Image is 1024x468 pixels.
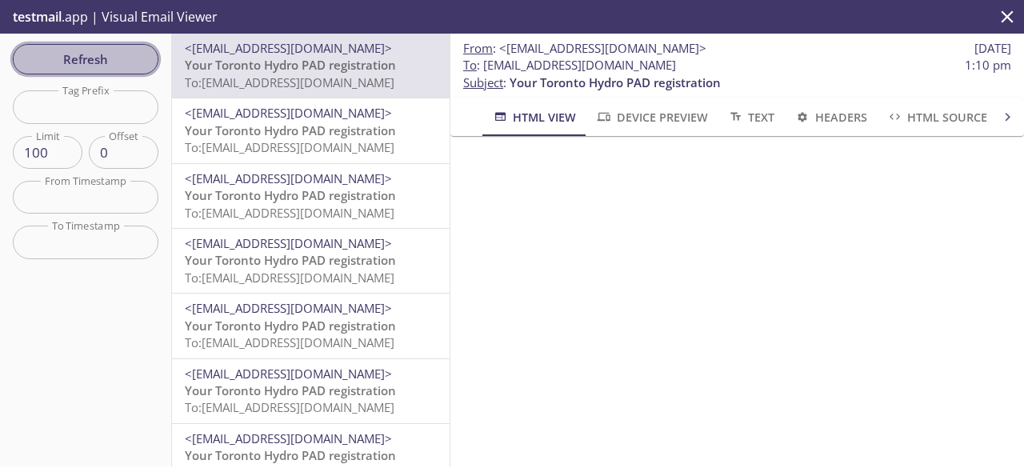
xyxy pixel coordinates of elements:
[185,270,394,286] span: To: [EMAIL_ADDRESS][DOMAIN_NAME]
[185,399,394,415] span: To: [EMAIL_ADDRESS][DOMAIN_NAME]
[185,382,396,398] span: Your Toronto Hydro PAD registration
[510,74,721,90] span: Your Toronto Hydro PAD registration
[185,187,396,203] span: Your Toronto Hydro PAD registration
[185,205,394,221] span: To: [EMAIL_ADDRESS][DOMAIN_NAME]
[463,40,493,56] span: From
[185,170,392,186] span: <[EMAIL_ADDRESS][DOMAIN_NAME]>
[172,98,450,162] div: <[EMAIL_ADDRESS][DOMAIN_NAME]>Your Toronto Hydro PAD registrationTo:[EMAIL_ADDRESS][DOMAIN_NAME]
[727,107,774,127] span: Text
[185,252,396,268] span: Your Toronto Hydro PAD registration
[13,44,158,74] button: Refresh
[974,40,1011,57] span: [DATE]
[185,74,394,90] span: To: [EMAIL_ADDRESS][DOMAIN_NAME]
[185,235,392,251] span: <[EMAIL_ADDRESS][DOMAIN_NAME]>
[463,57,1011,91] p: :
[595,107,707,127] span: Device Preview
[185,334,394,350] span: To: [EMAIL_ADDRESS][DOMAIN_NAME]
[172,229,450,293] div: <[EMAIL_ADDRESS][DOMAIN_NAME]>Your Toronto Hydro PAD registrationTo:[EMAIL_ADDRESS][DOMAIN_NAME]
[185,300,392,316] span: <[EMAIL_ADDRESS][DOMAIN_NAME]>
[886,107,987,127] span: HTML Source
[185,105,392,121] span: <[EMAIL_ADDRESS][DOMAIN_NAME]>
[172,164,450,228] div: <[EMAIL_ADDRESS][DOMAIN_NAME]>Your Toronto Hydro PAD registrationTo:[EMAIL_ADDRESS][DOMAIN_NAME]
[463,57,676,74] span: : [EMAIL_ADDRESS][DOMAIN_NAME]
[794,107,866,127] span: Headers
[185,40,392,56] span: <[EMAIL_ADDRESS][DOMAIN_NAME]>
[185,430,392,446] span: <[EMAIL_ADDRESS][DOMAIN_NAME]>
[185,366,392,382] span: <[EMAIL_ADDRESS][DOMAIN_NAME]>
[185,57,396,73] span: Your Toronto Hydro PAD registration
[463,74,503,90] span: Subject
[172,294,450,358] div: <[EMAIL_ADDRESS][DOMAIN_NAME]>Your Toronto Hydro PAD registrationTo:[EMAIL_ADDRESS][DOMAIN_NAME]
[185,447,396,463] span: Your Toronto Hydro PAD registration
[185,318,396,334] span: Your Toronto Hydro PAD registration
[185,139,394,155] span: To: [EMAIL_ADDRESS][DOMAIN_NAME]
[463,40,706,57] span: :
[26,49,146,70] span: Refresh
[492,107,576,127] span: HTML View
[965,57,1011,74] span: 1:10 pm
[185,122,396,138] span: Your Toronto Hydro PAD registration
[13,8,62,26] span: testmail
[499,40,706,56] span: <[EMAIL_ADDRESS][DOMAIN_NAME]>
[172,359,450,423] div: <[EMAIL_ADDRESS][DOMAIN_NAME]>Your Toronto Hydro PAD registrationTo:[EMAIL_ADDRESS][DOMAIN_NAME]
[463,57,477,73] span: To
[172,34,450,98] div: <[EMAIL_ADDRESS][DOMAIN_NAME]>Your Toronto Hydro PAD registrationTo:[EMAIL_ADDRESS][DOMAIN_NAME]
